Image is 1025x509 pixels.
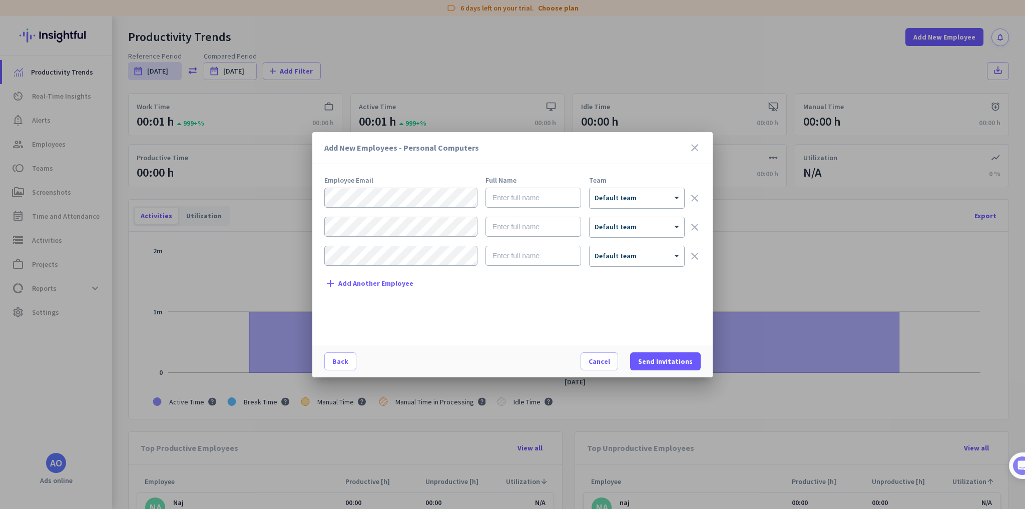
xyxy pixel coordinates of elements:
input: Enter full name [485,246,581,266]
input: Enter full name [485,217,581,237]
i: close [689,142,701,154]
div: Team [589,177,685,184]
div: Full Name [485,177,581,184]
i: add [324,278,336,290]
i: clear [689,221,701,233]
button: Back [324,352,356,370]
div: Employee Email [324,177,477,184]
i: clear [689,250,701,262]
h3: Add New Employees - Personal Computers [324,144,689,152]
button: Cancel [581,352,618,370]
span: Send Invitations [638,356,693,366]
span: Add Another Employee [338,280,413,287]
span: Cancel [589,356,610,366]
button: Send Invitations [630,352,701,370]
span: Back [332,356,348,366]
i: clear [689,192,701,204]
input: Enter full name [485,188,581,208]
